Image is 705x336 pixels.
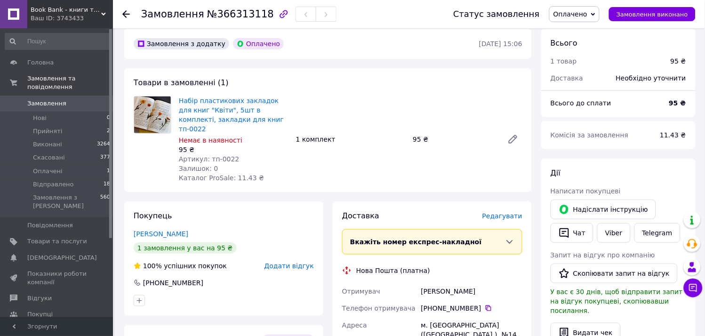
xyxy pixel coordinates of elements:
[482,212,522,220] span: Редагувати
[551,74,583,82] span: Доставка
[134,78,229,87] span: Товари в замовленні (1)
[33,114,47,122] span: Нові
[669,99,686,107] b: 95 ₴
[107,167,110,176] span: 1
[33,193,100,210] span: Замовлення з [PERSON_NAME]
[553,10,587,18] span: Оплачено
[27,270,87,287] span: Показники роботи компанії
[453,9,540,19] div: Статус замовлення
[100,193,110,210] span: 560
[610,68,692,88] div: Необхідно уточнити
[179,136,242,144] span: Немає в наявності
[122,9,130,19] div: Повернутися назад
[33,153,65,162] span: Скасовані
[551,251,655,259] span: Запит на відгук про компанію
[350,238,482,246] span: Вкажіть номер експрес-накладної
[597,223,630,243] a: Viber
[27,294,52,303] span: Відгуки
[207,8,274,20] span: №366313118
[551,57,577,65] span: 1 товар
[142,278,204,288] div: [PHONE_NUMBER]
[551,99,611,107] span: Всього до сплати
[107,114,110,122] span: 0
[107,127,110,136] span: 2
[264,262,314,270] span: Додати відгук
[671,56,686,66] div: 95 ₴
[31,6,101,14] span: Book Bank - книги та канцелярія
[33,180,74,189] span: Відправлено
[134,211,172,220] span: Покупець
[551,187,621,195] span: Написати покупцеві
[342,288,380,295] span: Отримувач
[33,167,63,176] span: Оплачені
[27,58,54,67] span: Головна
[141,8,204,20] span: Замовлення
[27,74,113,91] span: Замовлення та повідомлення
[27,310,53,319] span: Покупці
[134,261,227,271] div: успішних покупок
[609,7,696,21] button: Замовлення виконано
[342,304,416,312] span: Телефон отримувача
[179,155,240,163] span: Артикул: тп-0022
[27,254,97,262] span: [DEMOGRAPHIC_DATA]
[134,230,188,238] a: [PERSON_NAME]
[419,283,524,300] div: [PERSON_NAME]
[551,131,629,139] span: Комісія за замовлення
[617,11,688,18] span: Замовлення виконано
[292,133,409,146] div: 1 комплект
[479,40,522,48] time: [DATE] 15:06
[27,99,66,108] span: Замовлення
[551,288,683,314] span: У вас є 30 днів, щоб відправити запит на відгук покупцеві, скопіювавши посилання.
[104,180,110,189] span: 18
[179,97,284,133] a: Набір пластикових закладок для книг "Квіти", 5шт в комплекті, закладки для книг тп-0022
[634,223,681,243] a: Telegram
[354,266,433,275] div: Нова Пошта (платна)
[31,14,113,23] div: Ваш ID: 3743433
[134,96,171,133] img: Набір пластикових закладок для книг "Квіти", 5шт в комплекті, закладки для книг тп-0022
[551,223,593,243] button: Чат
[551,168,561,177] span: Дії
[100,153,110,162] span: 377
[342,321,367,329] span: Адреса
[684,279,703,297] button: Чат з покупцем
[551,264,678,283] button: Скопіювати запит на відгук
[179,165,218,172] span: Залишок: 0
[33,140,62,149] span: Виконані
[342,211,379,220] span: Доставка
[504,130,522,149] a: Редагувати
[233,38,284,49] div: Оплачено
[421,304,522,313] div: [PHONE_NUMBER]
[179,174,264,182] span: Каталог ProSale: 11.43 ₴
[134,242,237,254] div: 1 замовлення у вас на 95 ₴
[179,145,288,154] div: 95 ₴
[97,140,110,149] span: 3264
[551,200,656,219] button: Надіслати інструкцію
[143,262,162,270] span: 100%
[409,133,500,146] div: 95 ₴
[27,221,73,230] span: Повідомлення
[551,39,577,48] span: Всього
[27,237,87,246] span: Товари та послуги
[33,127,62,136] span: Прийняті
[660,131,686,139] span: 11.43 ₴
[134,38,229,49] div: Замовлення з додатку
[5,33,111,50] input: Пошук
